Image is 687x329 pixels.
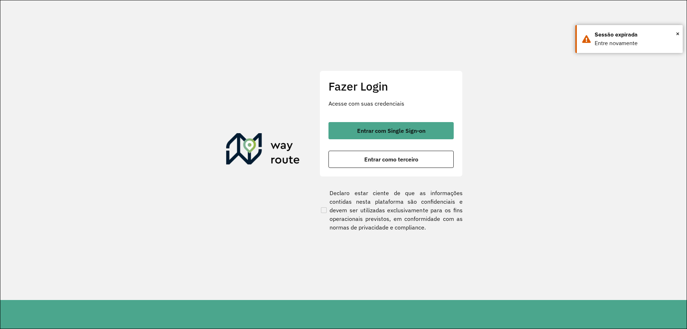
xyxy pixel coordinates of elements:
h2: Fazer Login [328,79,454,93]
button: Close [676,28,679,39]
div: Entre novamente [595,39,677,48]
button: button [328,151,454,168]
span: Entrar com Single Sign-on [357,128,425,134]
img: Roteirizador AmbevTech [226,133,300,168]
label: Declaro estar ciente de que as informações contidas nesta plataforma são confidenciais e devem se... [320,189,463,232]
div: Sessão expirada [595,30,677,39]
span: × [676,28,679,39]
button: button [328,122,454,139]
span: Entrar como terceiro [364,156,418,162]
p: Acesse com suas credenciais [328,99,454,108]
